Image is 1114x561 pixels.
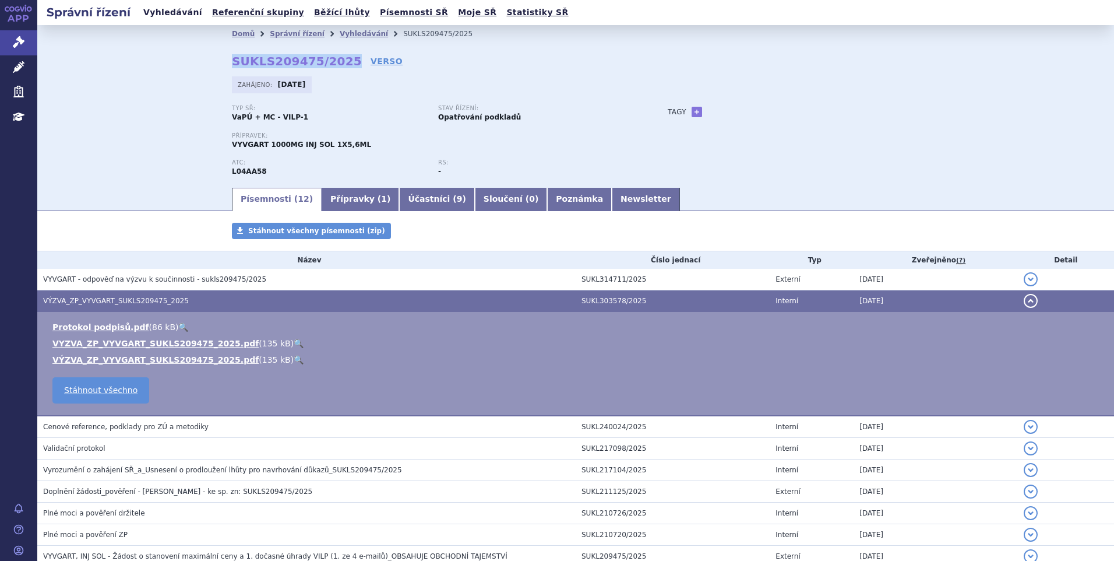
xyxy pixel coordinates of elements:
[612,188,680,211] a: Newsletter
[1024,463,1038,477] button: detail
[854,481,1017,503] td: [DATE]
[775,423,798,431] span: Interní
[854,460,1017,481] td: [DATE]
[371,55,403,67] a: VERSO
[52,354,1102,366] li: ( )
[43,275,266,283] span: VYVGART - odpověď na výzvu k součinnosti - sukls209475/2025
[576,460,770,481] td: SUKL217104/2025
[576,416,770,438] td: SUKL240024/2025
[457,194,463,204] span: 9
[43,466,402,474] span: Vyrozumění o zahájení SŘ_a_Usnesení o prodloužení lhůty pro navrhování důkazů_SUKLS209475/2025
[854,524,1017,546] td: [DATE]
[438,113,521,121] strong: Opatřování podkladů
[43,488,312,496] span: Doplnění žádosti_pověření - Lenka Hrdličková - ke sp. zn: SUKLS209475/2025
[232,167,267,176] strong: EFGARTIGIMOD ALFA
[1024,441,1038,455] button: detail
[576,524,770,546] td: SUKL210720/2025
[775,509,798,517] span: Interní
[376,5,452,20] a: Písemnosti SŘ
[52,355,259,364] a: VÝZVA_ZP_VYVGART_SUKLS209475_2025.pdf
[775,531,798,539] span: Interní
[294,339,304,348] a: 🔍
[475,188,547,211] a: Sloučení (0)
[503,5,572,20] a: Statistiky SŘ
[770,251,854,269] th: Typ
[775,466,798,474] span: Interní
[52,339,259,348] a: VYZVA_ZP_VYVGART_SUKLS209475_2025.pdf
[775,488,800,496] span: Externí
[854,251,1017,269] th: Zveřejněno
[270,30,325,38] a: Správní řízení
[381,194,387,204] span: 1
[232,105,426,112] p: Typ SŘ:
[1024,506,1038,520] button: detail
[454,5,500,20] a: Moje SŘ
[232,159,426,166] p: ATC:
[152,322,175,332] span: 86 kB
[238,80,274,89] span: Zahájeno:
[140,5,206,20] a: Vyhledávání
[854,503,1017,524] td: [DATE]
[52,338,1102,349] li: ( )
[248,227,385,235] span: Stáhnout všechny písemnosti (zip)
[37,4,140,20] h2: Správní řízení
[52,377,149,404] a: Stáhnout všechno
[43,509,145,517] span: Plné moci a pověření držitele
[547,188,612,211] a: Poznámka
[262,339,291,348] span: 135 kB
[232,141,371,149] span: VYVGART 1000MG INJ SOL 1X5,6ML
[854,438,1017,460] td: [DATE]
[438,167,441,176] strong: -
[232,30,255,38] a: Domů
[775,444,798,453] span: Interní
[298,194,309,204] span: 12
[43,423,209,431] span: Cenové reference, podklady pro ZÚ a metodiky
[1024,485,1038,499] button: detail
[232,54,362,68] strong: SUKLS209475/2025
[438,105,633,112] p: Stav řízení:
[311,5,373,20] a: Běžící lhůty
[52,322,149,332] a: Protokol podpisů.pdf
[262,355,291,364] span: 135 kB
[43,444,105,453] span: Validační protokol
[576,438,770,460] td: SUKL217098/2025
[854,290,1017,312] td: [DATE]
[322,188,399,211] a: Přípravky (1)
[529,194,535,204] span: 0
[232,132,644,139] p: Přípravek:
[178,322,188,332] a: 🔍
[576,290,770,312] td: SUKL303578/2025
[232,223,391,239] a: Stáhnout všechny písemnosti (zip)
[43,531,128,539] span: Plné moci a pověření ZP
[1024,272,1038,286] button: detail
[854,269,1017,290] td: [DATE]
[209,5,308,20] a: Referenční skupiny
[692,107,702,117] a: +
[576,503,770,524] td: SUKL210726/2025
[438,159,633,166] p: RS:
[576,481,770,503] td: SUKL211125/2025
[278,80,306,89] strong: [DATE]
[854,416,1017,438] td: [DATE]
[775,297,798,305] span: Interní
[43,297,189,305] span: VÝZVA_ZP_VYVGART_SUKLS209475_2025
[52,321,1102,333] li: ( )
[37,251,576,269] th: Název
[232,113,308,121] strong: VaPÚ + MC - VILP-1
[576,251,770,269] th: Číslo jednací
[294,355,304,364] a: 🔍
[340,30,388,38] a: Vyhledávání
[775,552,800,560] span: Externí
[1024,294,1038,308] button: detail
[576,269,770,290] td: SUKL314711/2025
[43,552,507,560] span: VYVGART, INJ SOL - Žádost o stanovení maximální ceny a 1. dočasné úhrady VILP (1. ze 4 e-mailů)_O...
[668,105,686,119] h3: Tagy
[775,275,800,283] span: Externí
[403,25,488,43] li: SUKLS209475/2025
[232,188,322,211] a: Písemnosti (12)
[1018,251,1114,269] th: Detail
[956,257,965,265] abbr: (?)
[1024,528,1038,542] button: detail
[399,188,474,211] a: Účastníci (9)
[1024,420,1038,434] button: detail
